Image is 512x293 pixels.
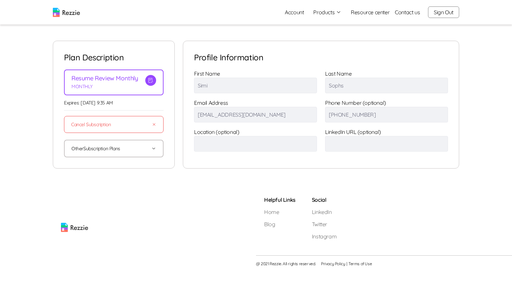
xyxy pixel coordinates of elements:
label: Last Name [325,70,351,77]
a: Twitter [312,220,337,228]
label: Phone Number (optional) [325,99,386,106]
a: LinkedIn [312,208,337,216]
button: Sign Out [428,6,459,18]
label: LinkedIn URL (optional) [325,129,381,135]
a: Account [279,5,309,19]
img: logo [53,8,80,17]
a: Resource center [351,8,389,16]
button: Products [313,8,341,16]
button: Cancel Subscription [64,116,164,133]
a: Instagram [312,232,337,240]
a: Privacy Policy [321,261,345,267]
a: Contact us [395,8,420,16]
label: First Name [194,70,220,77]
p: Plan description [64,52,164,63]
p: Resume Review Monthly [71,75,138,82]
img: rezzie logo [61,196,88,232]
span: @ 2021 Rezzie. All rights reserved. [256,261,316,267]
button: OtherSubscription Plans [71,140,156,157]
span: | [346,261,347,267]
a: Home [264,208,296,216]
p: Profile Information [194,52,448,63]
label: Email Address [194,99,228,106]
a: Terms of Use [348,261,372,267]
p: Expires: [DATE] 9:35 AM [64,99,164,106]
h5: Helpful Links [264,196,296,204]
p: MONTHLY [71,83,138,90]
h5: Social [312,196,337,204]
a: Blog [264,220,296,228]
label: Location (optional) [194,129,239,135]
